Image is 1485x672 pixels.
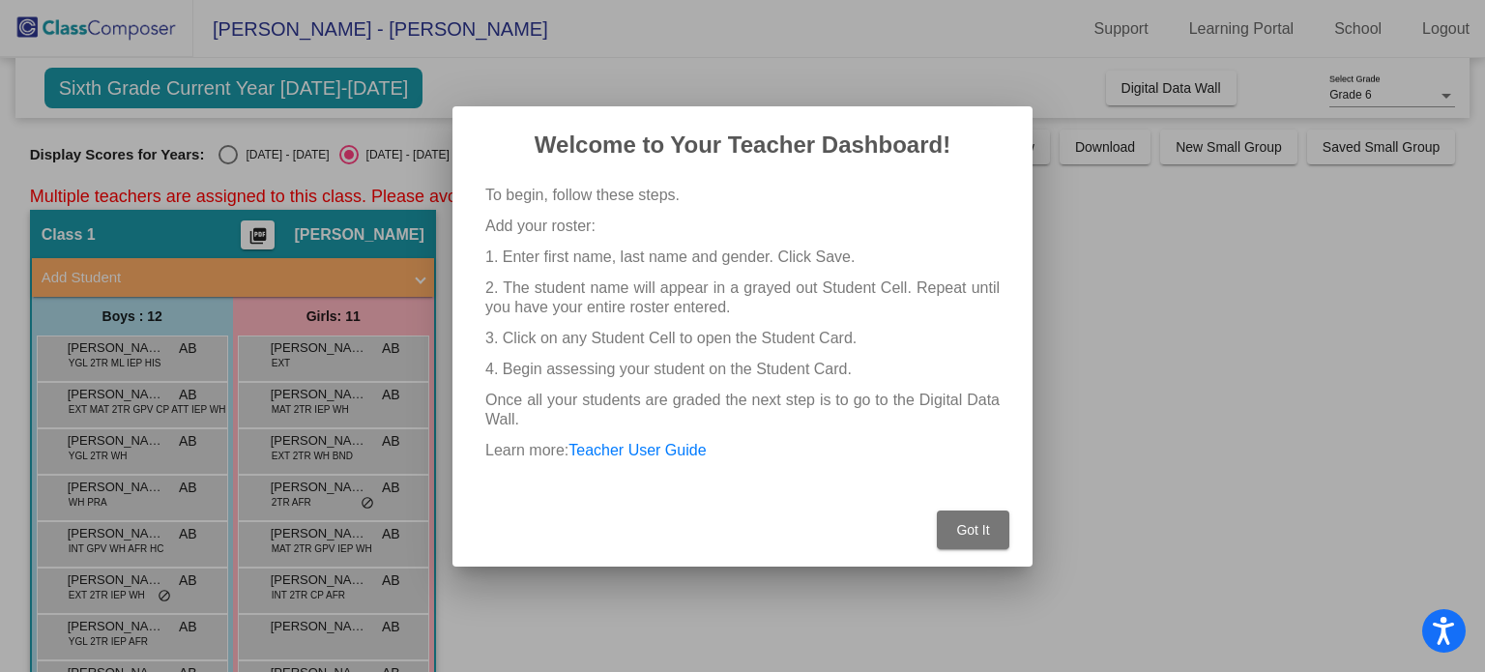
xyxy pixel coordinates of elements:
[476,130,1009,161] h2: Welcome to Your Teacher Dashboard!
[568,442,706,458] a: Teacher User Guide
[485,329,1000,348] p: 3. Click on any Student Cell to open the Student Card.
[956,522,989,538] span: Got It
[485,278,1000,317] p: 2. The student name will appear in a grayed out Student Cell. Repeat until you have your entire r...
[485,441,1000,460] p: Learn more:
[485,248,1000,267] p: 1. Enter first name, last name and gender. Click Save.
[485,217,1000,236] p: Add your roster:
[485,391,1000,429] p: Once all your students are graded the next step is to go to the Digital Data Wall.
[485,360,1000,379] p: 4. Begin assessing your student on the Student Card.
[937,511,1009,549] button: Got It
[485,186,1000,205] p: To begin, follow these steps.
